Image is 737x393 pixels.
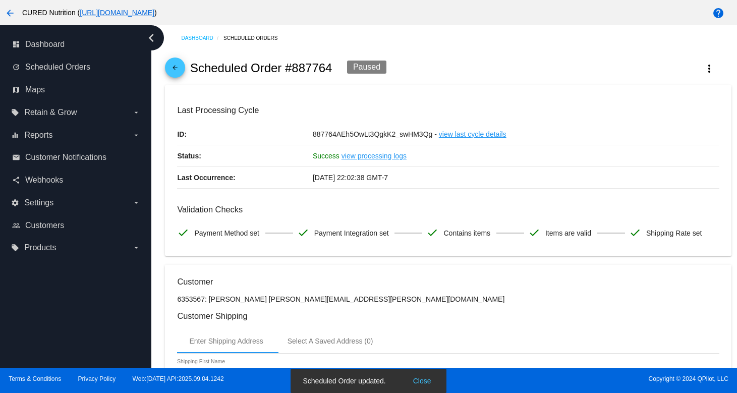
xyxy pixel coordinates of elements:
[189,337,263,345] div: Enter Shipping Address
[190,61,332,75] h2: Scheduled Order #887764
[25,85,45,94] span: Maps
[629,227,641,239] mat-icon: check
[194,222,259,244] span: Payment Method set
[313,174,388,182] span: [DATE] 22:02:38 GMT-7
[11,131,19,139] i: equalizer
[24,243,56,252] span: Products
[177,277,719,287] h3: Customer
[377,375,728,382] span: Copyright © 2024 QPilot, LLC
[545,222,591,244] span: Items are valid
[528,227,540,239] mat-icon: check
[177,105,719,115] h3: Last Processing Cycle
[12,86,20,94] i: map
[132,199,140,207] i: arrow_drop_down
[4,7,16,19] mat-icon: arrow_back
[11,108,19,117] i: local_offer
[347,61,386,74] div: Paused
[169,64,181,76] mat-icon: arrow_back
[12,40,20,48] i: dashboard
[703,63,715,75] mat-icon: more_vert
[132,108,140,117] i: arrow_drop_down
[313,152,339,160] span: Success
[439,124,506,145] a: view last cycle details
[12,149,140,165] a: email Customer Notifications
[24,198,53,207] span: Settings
[426,227,438,239] mat-icon: check
[177,227,189,239] mat-icon: check
[177,295,719,303] p: 6353567: [PERSON_NAME] [PERSON_NAME][EMAIL_ADDRESS][PERSON_NAME][DOMAIN_NAME]
[223,30,287,46] a: Scheduled Orders
[288,337,373,345] div: Select A Saved Address (0)
[24,108,77,117] span: Retain & Grow
[9,375,61,382] a: Terms & Conditions
[25,153,106,162] span: Customer Notifications
[12,36,140,52] a: dashboard Dashboard
[12,63,20,71] i: update
[133,375,224,382] a: Web:[DATE] API:2025.09.04.1242
[177,145,313,166] p: Status:
[25,40,65,49] span: Dashboard
[12,221,20,230] i: people_outline
[25,221,64,230] span: Customers
[712,7,724,19] mat-icon: help
[143,30,159,46] i: chevron_left
[177,167,313,188] p: Last Occurrence:
[12,59,140,75] a: update Scheduled Orders
[25,63,90,72] span: Scheduled Orders
[314,222,389,244] span: Payment Integration set
[410,376,434,386] button: Close
[12,176,20,184] i: share
[443,222,490,244] span: Contains items
[132,131,140,139] i: arrow_drop_down
[177,368,268,376] input: Shipping First Name
[297,227,309,239] mat-icon: check
[12,153,20,161] i: email
[80,9,154,17] a: [URL][DOMAIN_NAME]
[177,205,719,214] h3: Validation Checks
[12,172,140,188] a: share Webhooks
[177,124,313,145] p: ID:
[24,131,52,140] span: Reports
[22,9,157,17] span: CURED Nutrition ( )
[303,376,434,386] simple-snack-bar: Scheduled Order updated.
[12,82,140,98] a: map Maps
[181,30,223,46] a: Dashboard
[342,145,407,166] a: view processing logs
[11,199,19,207] i: settings
[11,244,19,252] i: local_offer
[78,375,116,382] a: Privacy Policy
[25,176,63,185] span: Webhooks
[313,130,437,138] span: 887764AEh5OwLt3QgkK2_swHM3Qg -
[12,217,140,234] a: people_outline Customers
[177,311,719,321] h3: Customer Shipping
[132,244,140,252] i: arrow_drop_down
[646,222,702,244] span: Shipping Rate set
